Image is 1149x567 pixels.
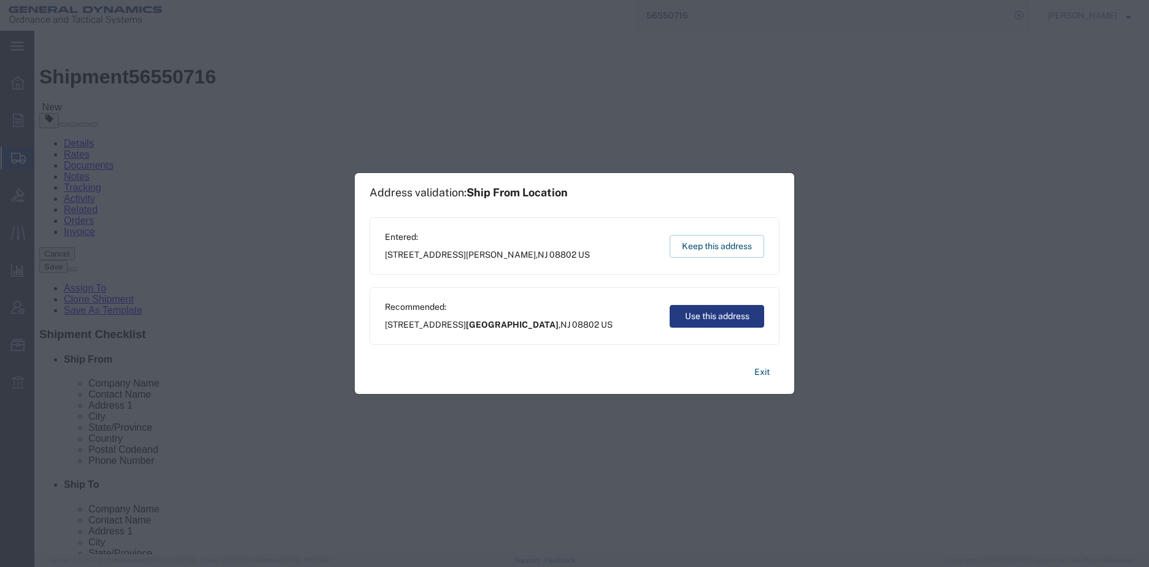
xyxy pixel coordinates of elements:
[369,186,568,199] h1: Address validation:
[601,320,613,330] span: US
[466,186,568,199] span: Ship From Location
[538,250,547,260] span: NJ
[385,318,613,331] span: [STREET_ADDRESS] ,
[466,250,536,260] span: [PERSON_NAME]
[670,235,764,258] button: Keep this address
[560,320,570,330] span: NJ
[578,250,590,260] span: US
[385,231,590,244] span: Entered:
[466,320,559,330] span: [GEOGRAPHIC_DATA]
[572,320,599,330] span: 08802
[670,305,764,328] button: Use this address
[385,301,613,314] span: Recommended:
[385,249,590,261] span: [STREET_ADDRESS] ,
[549,250,576,260] span: 08802
[745,361,780,383] button: Exit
